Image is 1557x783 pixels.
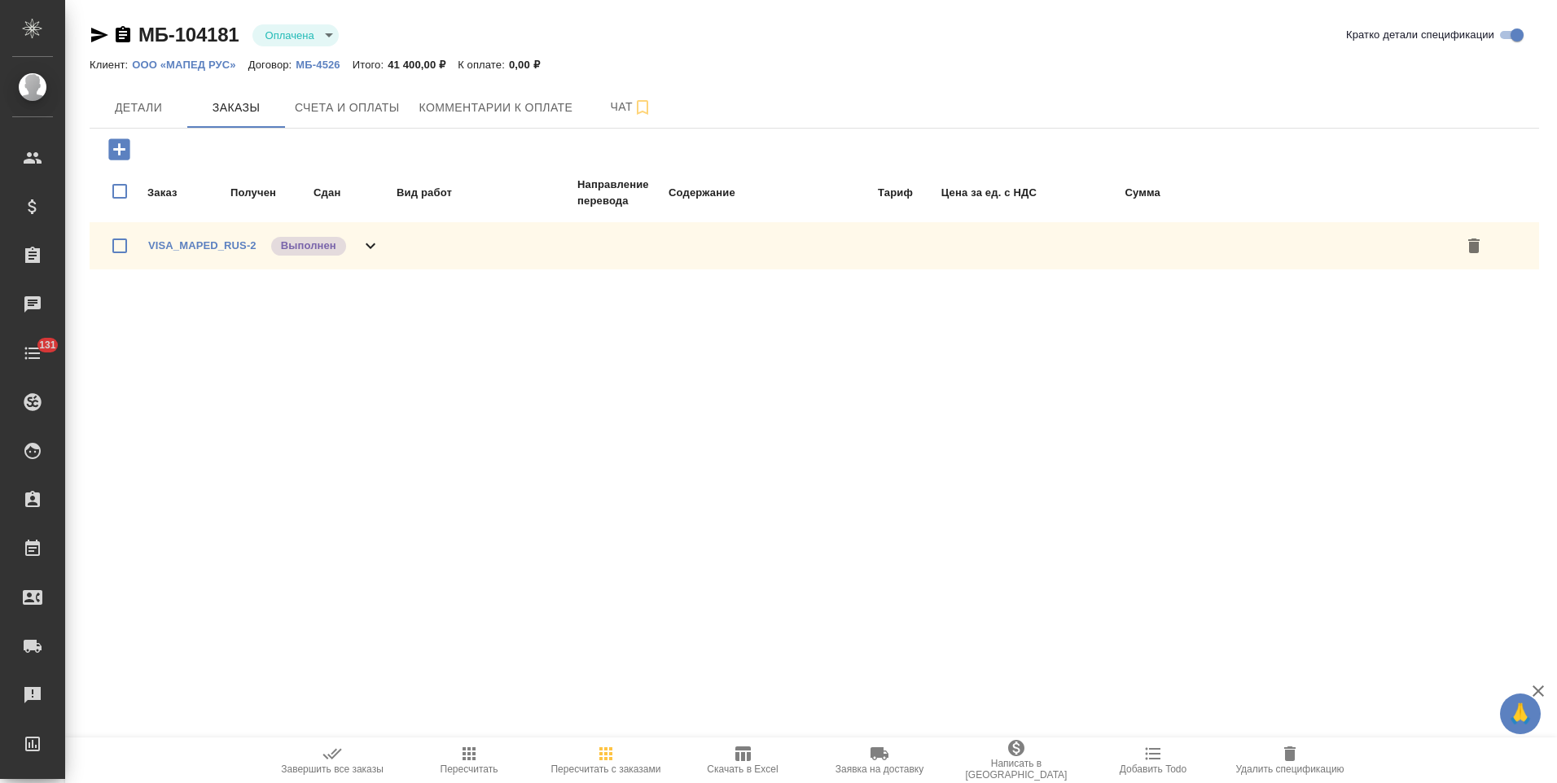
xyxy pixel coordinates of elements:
[90,59,132,71] p: Клиент:
[295,98,400,118] span: Счета и оплаты
[1507,697,1534,731] span: 🙏
[132,59,248,71] p: ООО «МАПЕД РУС»
[800,176,914,210] td: Тариф
[29,337,66,353] span: 131
[633,98,652,117] svg: Подписаться
[113,25,133,45] button: Скопировать ссылку
[509,59,552,71] p: 0,00 ₽
[1500,693,1541,734] button: 🙏
[1039,176,1161,210] td: Сумма
[396,176,575,210] td: Вид работ
[4,333,61,374] a: 131
[458,59,509,71] p: К оплате:
[99,98,178,118] span: Детали
[97,133,142,166] button: Добавить заказ
[138,24,239,46] a: МБ-104181
[419,98,573,118] span: Комментарии к оплате
[296,59,352,71] p: МБ-4526
[252,24,339,46] div: Оплачена
[197,98,275,118] span: Заказы
[147,176,228,210] td: Заказ
[281,238,336,254] p: Выполнен
[248,59,296,71] p: Договор:
[668,176,798,210] td: Содержание
[388,59,458,71] p: 41 400,00 ₽
[915,176,1037,210] td: Цена за ед. с НДС
[1346,27,1494,43] span: Кратко детали спецификации
[90,25,109,45] button: Скопировать ссылку для ЯМессенджера
[148,239,257,252] a: VISA_MAPED_RUS-2
[313,176,394,210] td: Сдан
[592,97,670,117] span: Чат
[353,59,388,71] p: Итого:
[132,57,248,71] a: ООО «МАПЕД РУС»
[261,28,319,42] button: Оплачена
[230,176,311,210] td: Получен
[296,57,352,71] a: МБ-4526
[90,222,1539,269] div: VISA_MAPED_RUS-2Выполнен
[577,176,666,210] td: Направление перевода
